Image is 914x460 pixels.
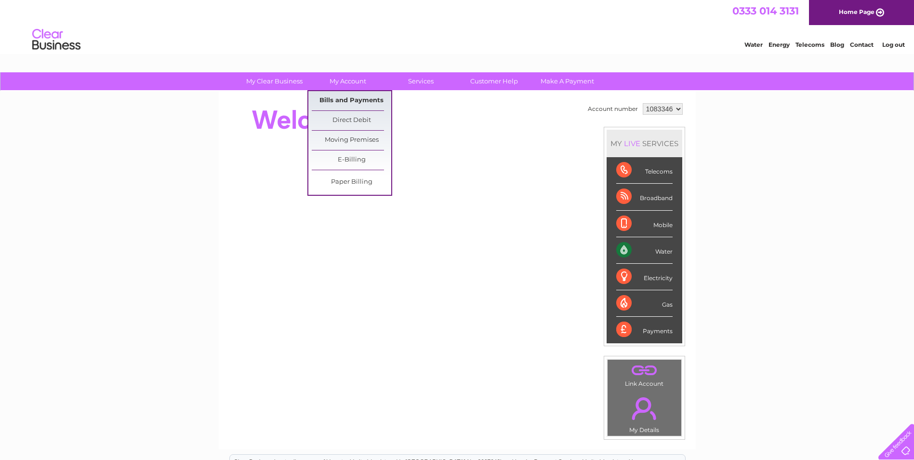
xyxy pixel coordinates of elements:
[607,130,682,157] div: MY SERVICES
[616,211,673,237] div: Mobile
[616,290,673,317] div: Gas
[32,25,81,54] img: logo.png
[616,237,673,264] div: Water
[312,150,391,170] a: E-Billing
[616,264,673,290] div: Electricity
[610,362,679,379] a: .
[312,131,391,150] a: Moving Premises
[622,139,642,148] div: LIVE
[235,72,314,90] a: My Clear Business
[607,359,682,390] td: Link Account
[616,157,673,184] div: Telecoms
[312,111,391,130] a: Direct Debit
[744,41,763,48] a: Water
[312,173,391,192] a: Paper Billing
[607,389,682,436] td: My Details
[882,41,905,48] a: Log out
[768,41,790,48] a: Energy
[616,317,673,343] div: Payments
[528,72,607,90] a: Make A Payment
[795,41,824,48] a: Telecoms
[230,5,685,47] div: Clear Business is a trading name of Verastar Limited (registered in [GEOGRAPHIC_DATA] No. 3667643...
[616,184,673,210] div: Broadband
[732,5,799,17] a: 0333 014 3131
[381,72,461,90] a: Services
[454,72,534,90] a: Customer Help
[850,41,874,48] a: Contact
[830,41,844,48] a: Blog
[585,101,640,117] td: Account number
[610,392,679,425] a: .
[308,72,387,90] a: My Account
[312,91,391,110] a: Bills and Payments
